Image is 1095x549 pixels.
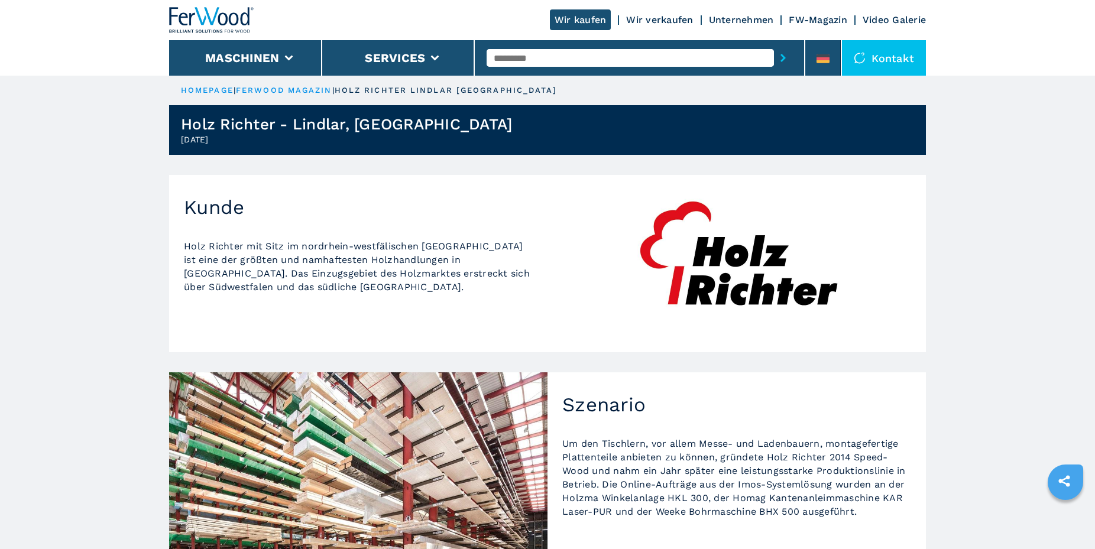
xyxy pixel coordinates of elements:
[854,52,866,64] img: Kontakt
[234,86,236,95] span: |
[1045,496,1086,540] iframe: Chat
[335,85,558,96] p: holz richter lindlar [GEOGRAPHIC_DATA]
[184,196,533,219] h2: Kunde
[562,393,911,417] h2: Szenario
[332,86,335,95] span: |
[842,40,926,76] div: Kontakt
[236,86,332,95] a: ferwood magazin
[562,437,911,518] p: Um den Tischlern, vor allem Messe- und Ladenbauer­n, montagefertige Plattenteile anbieten zu könn...
[205,51,279,65] button: Maschinen
[789,14,847,25] a: FW-Magazin
[365,51,425,65] button: Services
[181,134,512,145] h2: [DATE]
[169,7,254,33] img: Ferwood
[626,14,693,25] a: Wir verkaufen
[181,86,234,95] a: HOMEPAGE
[547,175,926,352] img: Kunde
[184,239,533,294] p: Holz Richter mit Sitz im nordrhein-westfälischen [GEOGRAPHIC_DATA] ist eine der größten und namha...
[1049,466,1079,496] a: sharethis
[774,44,792,72] button: submit-button
[550,9,611,30] a: Wir kaufen
[181,115,512,134] h1: Holz Richter - Lindlar, [GEOGRAPHIC_DATA]
[709,14,774,25] a: Unternehmen
[863,14,926,25] a: Video Galerie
